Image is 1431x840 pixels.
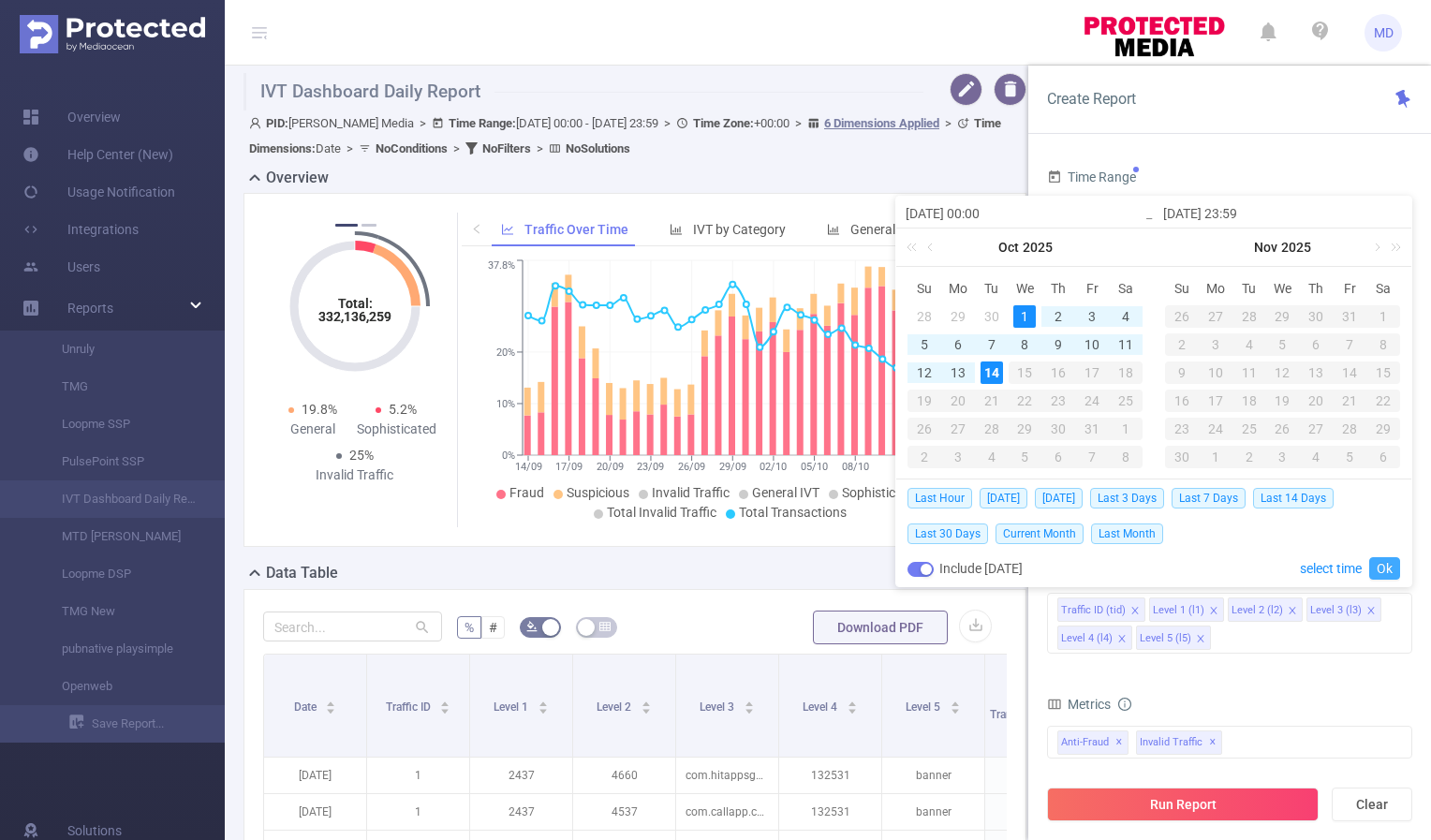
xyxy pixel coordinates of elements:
i: icon: bar-chart [670,223,683,236]
button: 2 [361,224,376,227]
div: 4 [1114,305,1137,328]
td: November 6, 2025 [1299,331,1333,359]
div: Level 4 (l4) [1061,626,1113,651]
div: 7 [981,333,1003,356]
td: September 30, 2025 [975,302,1009,331]
span: 25% [349,448,374,463]
a: Loopme SSP [37,405,202,443]
tspan: Total: [337,296,372,311]
div: 9 [1047,333,1070,356]
div: 1 [1366,305,1400,328]
input: End date [1163,202,1402,225]
td: October 24, 2025 [1075,387,1109,415]
span: > [414,116,432,130]
li: Level 4 (l4) [1057,626,1132,650]
li: Level 2 (l2) [1228,597,1303,622]
div: 22 [1009,390,1042,412]
td: October 18, 2025 [1109,359,1143,387]
h1: IVT Dashboard Daily Report [243,73,923,111]
td: November 2, 2025 [1165,331,1199,359]
i: icon: line-chart [501,223,514,236]
td: September 29, 2025 [941,302,975,331]
a: Help Center (New) [22,136,173,173]
td: October 30, 2025 [1299,302,1333,331]
a: Openweb [37,668,202,705]
i: icon: bg-colors [526,621,538,632]
th: Sat [1366,274,1400,302]
div: 14 [981,361,1003,384]
div: 4 [1299,446,1333,468]
i: icon: table [599,621,611,632]
input: Search... [263,612,442,641]
td: November 1, 2025 [1109,415,1143,443]
td: October 26, 2025 [907,415,941,443]
td: November 29, 2025 [1366,415,1400,443]
div: 25 [1109,390,1143,412]
i: icon: close [1288,606,1297,617]
td: December 5, 2025 [1333,443,1366,471]
b: No Filters [482,141,531,155]
div: 1 [1109,418,1143,440]
td: December 2, 2025 [1232,443,1266,471]
td: November 7, 2025 [1075,443,1109,471]
td: November 11, 2025 [1232,359,1266,387]
span: Time Range [1047,169,1136,184]
a: 2025 [1279,228,1313,266]
a: Previous month (PageUp) [923,228,940,266]
span: We [1266,280,1300,297]
div: Level 3 (l3) [1310,598,1362,623]
div: 2 [907,446,941,468]
div: 2 [1232,446,1266,468]
a: 2025 [1021,228,1055,266]
div: 20 [1299,390,1333,412]
div: 11 [1232,361,1266,384]
td: November 26, 2025 [1266,415,1300,443]
img: Protected Media [20,15,205,53]
div: 8 [1109,446,1143,468]
div: 8 [1013,333,1036,356]
td: November 15, 2025 [1366,359,1400,387]
div: 10 [1081,333,1103,356]
div: 9 [1165,361,1199,384]
div: 1 [1199,446,1232,468]
a: Last year (Control + left) [903,228,927,266]
td: November 30, 2025 [1165,443,1199,471]
div: 24 [1199,418,1232,440]
div: 16 [1041,361,1075,384]
tspan: 332,136,259 [318,309,391,324]
tspan: 23/09 [637,461,664,473]
div: 1 [1013,305,1036,328]
span: ✕ [1115,731,1123,754]
i: icon: user [249,117,266,129]
th: Fri [1075,274,1109,302]
td: October 22, 2025 [1009,387,1042,415]
td: October 5, 2025 [907,331,941,359]
div: Sophisticated [355,420,439,439]
div: 30 [1299,305,1333,328]
div: 28 [913,305,936,328]
th: Mon [1199,274,1232,302]
div: 26 [1165,305,1199,328]
div: 21 [1333,390,1366,412]
span: Traffic Over Time [524,222,628,237]
td: November 19, 2025 [1266,387,1300,415]
div: 5 [1333,446,1366,468]
td: October 11, 2025 [1109,331,1143,359]
a: select time [1300,551,1362,586]
td: October 27, 2025 [941,415,975,443]
button: 1 [335,224,358,227]
span: Mo [1199,280,1232,297]
a: PulsePoint SSP [37,443,202,480]
div: 23 [1165,418,1199,440]
div: Level 1 (l1) [1153,598,1204,623]
div: 19 [1266,390,1300,412]
div: 20 [941,390,975,412]
a: Reports [67,289,113,327]
td: October 26, 2025 [1165,302,1199,331]
th: Sat [1109,274,1143,302]
span: Sa [1366,280,1400,297]
span: We [1009,280,1042,297]
div: 29 [1009,418,1042,440]
th: Sun [907,274,941,302]
div: 3 [1266,446,1300,468]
